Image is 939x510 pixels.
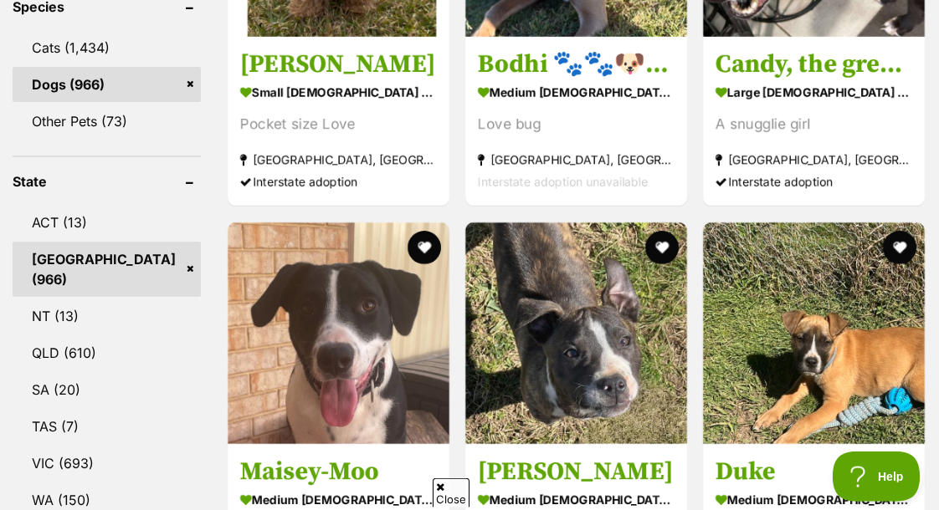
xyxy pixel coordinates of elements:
a: QLD (610) [13,335,201,370]
a: Other Pets (73) [13,104,201,139]
img: Duke - Bull Arab Dog [703,222,925,444]
div: Love bug [478,114,675,136]
img: Maisey-Moo - Border Collie Dog [228,222,449,444]
a: Candy, the greyhound large [DEMOGRAPHIC_DATA] Dog A snugglie girl [GEOGRAPHIC_DATA], [GEOGRAPHIC_... [703,37,925,207]
span: Close [433,478,469,507]
div: A snugglie girl [716,114,912,136]
strong: [GEOGRAPHIC_DATA], [GEOGRAPHIC_DATA] [478,149,675,171]
strong: small [DEMOGRAPHIC_DATA] Dog [240,81,437,105]
h3: [PERSON_NAME] [478,456,675,487]
a: Cats (1,434) [13,30,201,65]
button: favourite [883,231,916,264]
button: favourite [408,231,441,264]
a: VIC (693) [13,446,201,481]
a: [GEOGRAPHIC_DATA] (966) [13,242,201,297]
div: Interstate adoption [240,171,437,194]
button: favourite [645,231,679,264]
a: Bodhi 🐾🐾🐶🐶 medium [DEMOGRAPHIC_DATA] Dog Love bug [GEOGRAPHIC_DATA], [GEOGRAPHIC_DATA] Interstate... [465,37,687,207]
a: [PERSON_NAME] small [DEMOGRAPHIC_DATA] Dog Pocket size Love [GEOGRAPHIC_DATA], [GEOGRAPHIC_DATA] ... [228,37,449,207]
strong: [GEOGRAPHIC_DATA], [GEOGRAPHIC_DATA] [716,149,912,171]
h3: [PERSON_NAME] [240,49,437,81]
h3: Candy, the greyhound [716,49,912,81]
a: NT (13) [13,298,201,334]
header: State [13,174,201,189]
a: ACT (13) [13,205,201,240]
a: Dogs (966) [13,67,201,102]
h3: Maisey-Moo [240,456,437,487]
strong: large [DEMOGRAPHIC_DATA] Dog [716,81,912,105]
h3: Duke [716,456,912,487]
a: TAS (7) [13,409,201,444]
strong: [GEOGRAPHIC_DATA], [GEOGRAPHIC_DATA] [240,149,437,171]
strong: medium [DEMOGRAPHIC_DATA] Dog [478,81,675,105]
img: MacEy - Bull Arab Dog [465,222,687,444]
a: SA (20) [13,372,201,407]
iframe: Help Scout Beacon - Open [833,451,922,502]
div: Interstate adoption [716,171,912,194]
span: Interstate adoption unavailable [478,176,648,190]
h3: Bodhi 🐾🐾🐶🐶 [478,49,675,81]
div: Pocket size Love [240,114,437,136]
